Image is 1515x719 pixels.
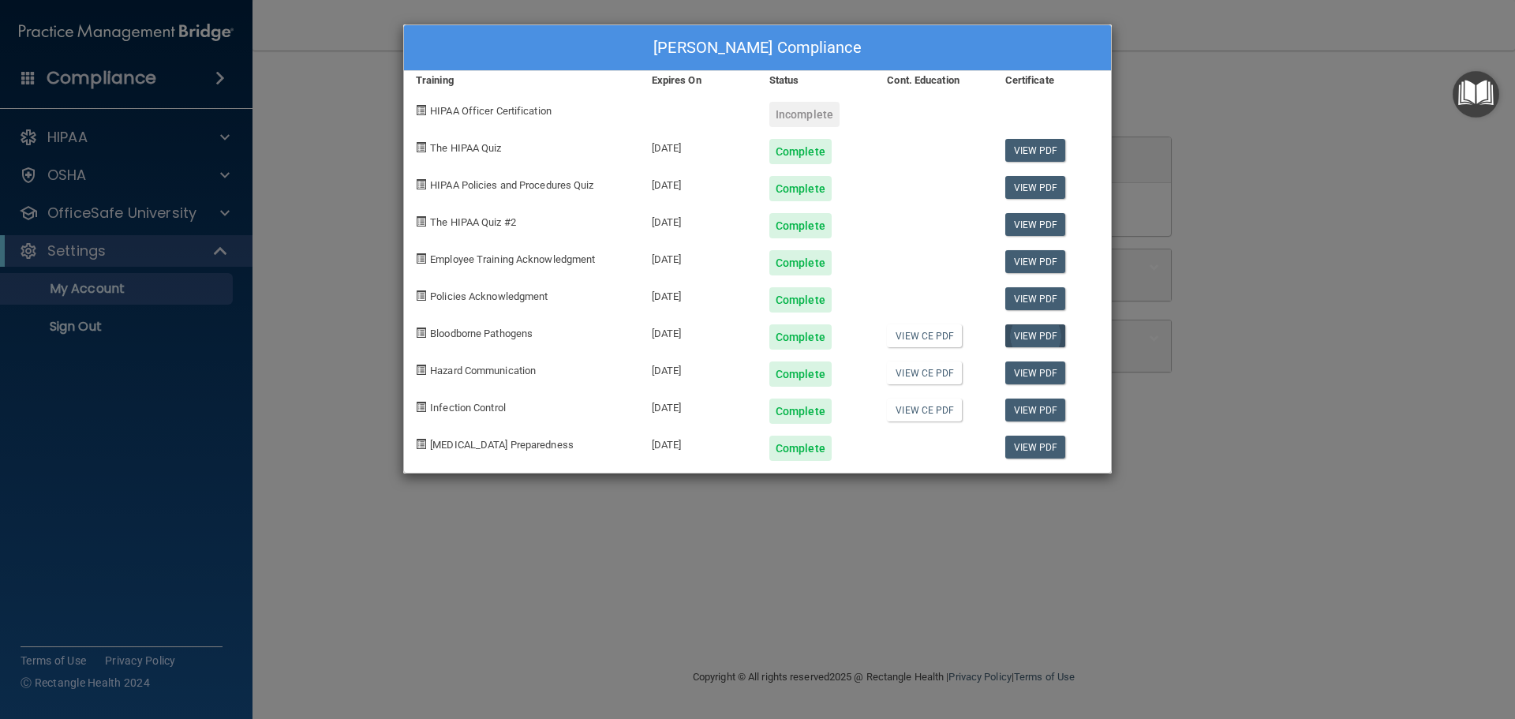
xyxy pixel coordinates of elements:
[769,287,832,313] div: Complete
[757,71,875,90] div: Status
[769,250,832,275] div: Complete
[430,216,516,228] span: The HIPAA Quiz #2
[1005,324,1066,347] a: View PDF
[769,324,832,350] div: Complete
[640,201,757,238] div: [DATE]
[769,139,832,164] div: Complete
[1005,399,1066,421] a: View PDF
[640,387,757,424] div: [DATE]
[640,313,757,350] div: [DATE]
[430,402,506,414] span: Infection Control
[640,424,757,461] div: [DATE]
[1005,139,1066,162] a: View PDF
[430,365,536,376] span: Hazard Communication
[430,439,574,451] span: [MEDICAL_DATA] Preparedness
[1005,176,1066,199] a: View PDF
[404,71,640,90] div: Training
[430,105,552,117] span: HIPAA Officer Certification
[430,142,501,154] span: The HIPAA Quiz
[875,71,993,90] div: Cont. Education
[887,399,962,421] a: View CE PDF
[640,350,757,387] div: [DATE]
[640,275,757,313] div: [DATE]
[640,71,757,90] div: Expires On
[993,71,1111,90] div: Certificate
[430,253,595,265] span: Employee Training Acknowledgment
[1005,361,1066,384] a: View PDF
[640,127,757,164] div: [DATE]
[887,324,962,347] a: View CE PDF
[769,102,840,127] div: Incomplete
[769,361,832,387] div: Complete
[404,25,1111,71] div: [PERSON_NAME] Compliance
[430,328,533,339] span: Bloodborne Pathogens
[1453,71,1499,118] button: Open Resource Center
[1005,436,1066,459] a: View PDF
[640,238,757,275] div: [DATE]
[430,290,548,302] span: Policies Acknowledgment
[1005,213,1066,236] a: View PDF
[887,361,962,384] a: View CE PDF
[769,176,832,201] div: Complete
[430,179,593,191] span: HIPAA Policies and Procedures Quiz
[1005,287,1066,310] a: View PDF
[1005,250,1066,273] a: View PDF
[769,399,832,424] div: Complete
[640,164,757,201] div: [DATE]
[769,213,832,238] div: Complete
[769,436,832,461] div: Complete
